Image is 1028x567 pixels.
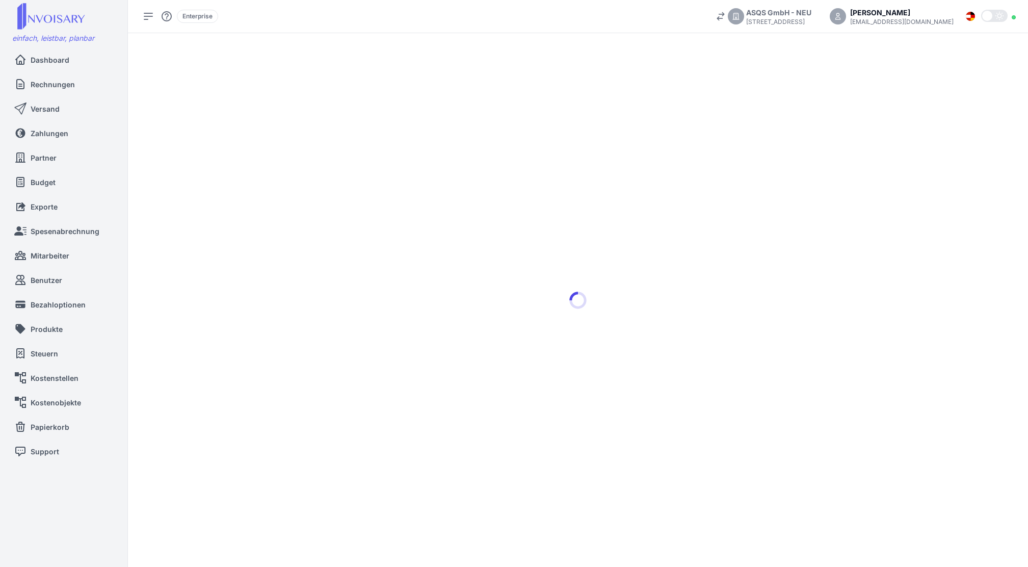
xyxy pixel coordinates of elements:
a: Produkte [14,319,123,339]
span: Versand [31,104,60,114]
div: [EMAIL_ADDRESS][DOMAIN_NAME] [850,18,954,26]
span: Kostenobjekte [31,397,81,408]
span: Rechnungen [31,79,75,90]
span: Budget [31,177,56,188]
div: [PERSON_NAME] [850,7,954,18]
a: Dashboard [14,49,123,70]
span: Benutzer [31,275,62,286]
a: Steuern [14,343,119,364]
div: Online [1012,15,1016,19]
a: Enterprise [177,11,218,20]
img: Flag_de.svg [966,12,975,21]
div: [STREET_ADDRESS] [746,18,811,26]
span: Zahlungen [31,128,68,139]
span: Papierkorb [31,422,69,432]
a: Exporte [14,196,123,217]
a: Versand [14,98,123,119]
span: Produkte [31,324,63,334]
div: ASQS GmbH - NEU [746,7,811,18]
a: Partner [14,147,119,168]
a: Spesenabrechnung [14,221,123,241]
span: Partner [31,152,57,163]
a: Kostenobjekte [14,392,119,413]
a: Budget [14,172,123,192]
a: Papierkorb [14,417,123,437]
a: Benutzer [14,270,123,290]
a: Mitarbeiter [14,245,119,266]
span: Steuern [31,348,58,359]
span: Exporte [31,201,58,212]
a: Kostenstellen [14,368,119,388]
a: Support [14,441,123,461]
a: Zahlungen [14,123,123,143]
a: Bezahloptionen [14,294,119,315]
span: Kostenstellen [31,373,78,383]
span: Mitarbeiter [31,250,69,261]
span: Bezahloptionen [31,299,86,310]
span: einfach, leistbar, planbar [12,34,94,42]
span: Dashboard [31,55,69,65]
span: Spesenabrechnung [31,226,99,237]
div: Enterprise [177,10,218,23]
a: Rechnungen [14,74,119,94]
span: Support [31,446,59,457]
